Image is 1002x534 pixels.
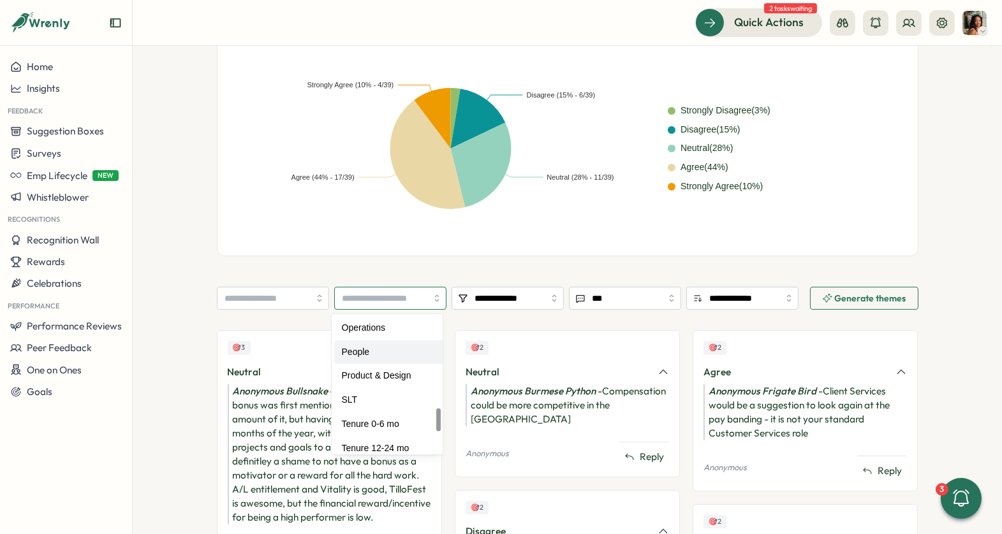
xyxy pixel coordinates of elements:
[547,173,614,181] text: Neutral (28% - 11/39)
[27,82,60,94] span: Insights
[228,341,251,354] div: Upvotes
[228,384,431,524] div: - When the removal of bonus was first mentioned I didn't think a huge amount of it, but having no...
[466,384,669,426] div: - Compensation could be more competitive in the [GEOGRAPHIC_DATA]
[681,180,763,194] div: Strongly Agree ( 10 %)
[681,141,733,155] div: Neutral ( 28 %)
[307,82,394,89] text: Strongly Agree (10% - 4/39)
[291,173,354,181] text: Agree (44% - 17/39)
[466,341,489,354] div: Upvotes
[709,385,816,397] i: Anonymous Frigate Bird
[27,234,99,246] span: Recognition Wall
[228,365,412,379] div: Neutral
[704,341,726,354] div: Upvotes
[334,364,450,388] div: Product & Design
[27,320,122,332] span: Performance Reviews
[27,342,92,354] span: Peer Feedback
[764,3,817,13] span: 2 tasks waiting
[810,287,918,310] button: Generate themes
[941,478,982,519] button: 3
[27,256,65,268] span: Rewards
[704,384,907,440] div: - Client Services would be a suggestion to look again at the pay banding - it is not your standar...
[471,385,596,397] i: Anonymous Burmese Python
[695,8,822,36] button: Quick Actions
[109,17,122,29] button: Expand sidebar
[27,61,53,73] span: Home
[27,386,52,398] span: Goals
[466,448,509,459] p: Anonymous
[704,515,726,528] div: Upvotes
[27,170,87,182] span: Emp Lifecycle
[27,364,82,376] span: One on Ones
[681,161,728,175] div: Agree ( 44 %)
[466,501,489,514] div: Upvotes
[619,447,669,466] button: Reply
[835,294,906,303] span: Generate themes
[92,170,119,181] span: NEW
[526,91,595,99] text: Disagree (15% - 6/39)
[734,14,804,31] span: Quick Actions
[334,437,450,461] div: Tenure 12-24 mo
[681,104,770,118] div: Strongly Disagree ( 3 %)
[936,483,948,496] div: 3
[681,123,740,137] div: Disagree ( 15 %)
[27,147,61,159] span: Surveys
[640,450,664,464] span: Reply
[878,464,902,478] span: Reply
[962,11,987,35] img: Viveca Riley
[334,412,450,437] div: Tenure 0-6 mo
[27,191,89,203] span: Whistleblower
[334,388,450,412] div: SLT
[27,125,104,137] span: Suggestion Boxes
[27,277,82,289] span: Celebrations
[704,365,888,379] div: Agree
[233,385,328,397] i: Anonymous Bullsnake
[704,462,747,473] p: Anonymous
[334,340,450,364] div: People
[466,365,650,379] div: Neutral
[334,316,450,340] div: Operations
[857,461,907,480] button: Reply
